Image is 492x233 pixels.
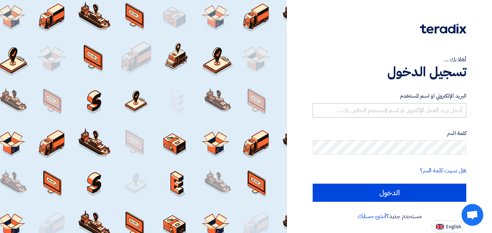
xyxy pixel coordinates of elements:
[420,24,466,34] img: Teradix logo
[436,224,444,229] img: en-US.png
[313,103,466,118] input: أدخل بريد العمل الإلكتروني او اسم المستخدم الخاص بك ...
[313,212,466,221] div: مستخدم جديد؟
[446,224,461,229] span: English
[462,204,483,226] a: Open chat
[313,129,466,138] label: كلمة السر
[313,184,466,202] input: الدخول
[313,64,466,80] h1: تسجيل الدخول
[313,92,466,100] label: البريد الإلكتروني او اسم المستخدم
[358,212,386,221] a: أنشئ حسابك
[431,221,463,232] button: English
[420,166,466,175] a: هل نسيت كلمة السر؟
[313,55,466,64] div: أهلا بك ...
